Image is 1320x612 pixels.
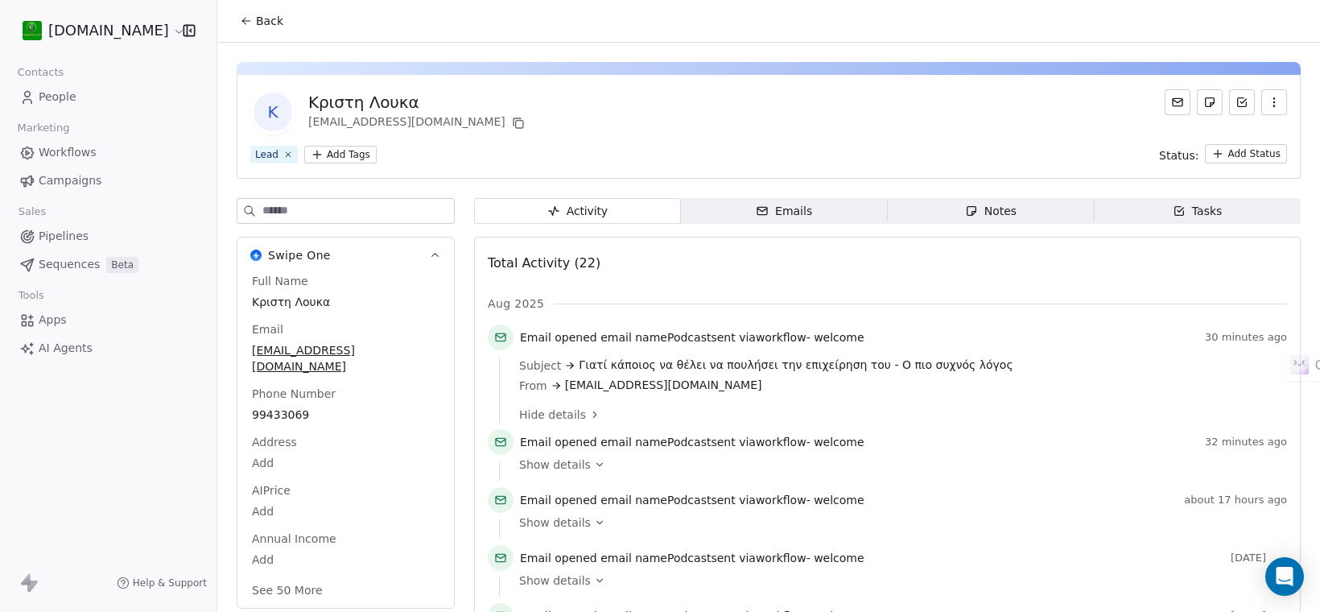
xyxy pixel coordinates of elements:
[520,492,864,508] span: email name sent via workflow -
[520,552,597,564] span: Email opened
[237,238,454,273] button: Swipe OneSwipe One
[1205,144,1287,163] button: Add Status
[249,386,339,402] span: Phone Number
[304,146,377,163] button: Add Tags
[133,577,207,589] span: Help & Support
[242,576,332,605] button: See 50 More
[756,203,812,220] div: Emails
[252,294,439,310] span: Κριστη Λουκα
[667,331,711,344] span: Podcast
[249,434,300,450] span: Address
[667,494,711,507] span: Podcast
[520,494,597,507] span: Email opened
[520,331,597,344] span: Email opened
[1159,147,1198,163] span: Status:
[13,223,204,250] a: Pipelines
[814,436,864,449] span: welcome
[519,515,1276,531] a: Show details
[1184,494,1287,507] span: about 17 hours ago
[814,552,864,564] span: welcome
[519,515,591,531] span: Show details
[230,6,293,35] button: Back
[13,307,204,333] a: Apps
[252,455,439,471] span: Add
[117,577,207,589] a: Help & Support
[667,552,711,564] span: Podcast
[1205,331,1287,344] span: 30 minutes ago
[39,312,67,329] span: Apps
[252,407,439,423] span: 99433069
[13,335,204,362] a: AI Agents
[519,573,1276,589] a: Show details
[252,503,439,519] span: Add
[254,93,292,131] span: Κ
[519,378,547,394] span: From
[39,172,101,189] span: Campaigns
[39,340,93,357] span: AI Agents
[519,358,561,374] span: Subject
[256,13,283,29] span: Back
[252,342,439,374] span: [EMAIL_ADDRESS][DOMAIN_NAME]
[13,167,204,194] a: Campaigns
[814,494,864,507] span: welcome
[249,531,340,547] span: Annual Income
[249,321,287,337] span: Email
[13,84,204,110] a: People
[11,283,51,308] span: Tools
[250,250,262,261] img: Swipe One
[520,434,864,450] span: email name sent via workflow -
[488,296,544,312] span: Aug 2025
[39,228,89,245] span: Pipelines
[1173,203,1223,220] div: Tasks
[1265,557,1304,596] div: Open Intercom Messenger
[23,21,42,40] img: 439216937_921727863089572_7037892552807592703_n%20(1).jpg
[10,116,76,140] span: Marketing
[268,247,331,263] span: Swipe One
[520,436,597,449] span: Email opened
[965,203,1017,220] div: Notes
[519,407,1276,423] a: Hide details
[39,144,97,161] span: Workflows
[11,200,53,224] span: Sales
[520,329,864,345] span: email name sent via workflow -
[667,436,711,449] span: Podcast
[249,482,294,498] span: AIPrice
[13,251,204,278] a: SequencesBeta
[520,550,864,566] span: email name sent via workflow -
[106,257,138,273] span: Beta
[579,357,1013,374] span: Γιατί κάποιος να θέλει να πουλήσει την επιχείρηση του - Ο πιο συχνός λόγος
[519,457,591,473] span: Show details
[519,407,586,423] span: Hide details
[814,331,864,344] span: welcome
[308,91,528,114] div: Κριστη Λουκα
[10,60,71,85] span: Contacts
[1205,436,1287,449] span: 32 minutes ago
[249,273,311,289] span: Full Name
[1231,552,1287,564] span: [DATE]
[519,573,591,589] span: Show details
[488,255,600,271] span: Total Activity (22)
[255,147,278,162] div: Lead
[39,89,76,105] span: People
[252,552,439,568] span: Add
[565,377,762,394] span: [EMAIL_ADDRESS][DOMAIN_NAME]
[308,114,528,133] div: [EMAIL_ADDRESS][DOMAIN_NAME]
[19,17,171,44] button: [DOMAIN_NAME]
[237,273,454,608] div: Swipe OneSwipe One
[48,20,169,41] span: [DOMAIN_NAME]
[39,256,100,273] span: Sequences
[13,139,204,166] a: Workflows
[519,457,1276,473] a: Show details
